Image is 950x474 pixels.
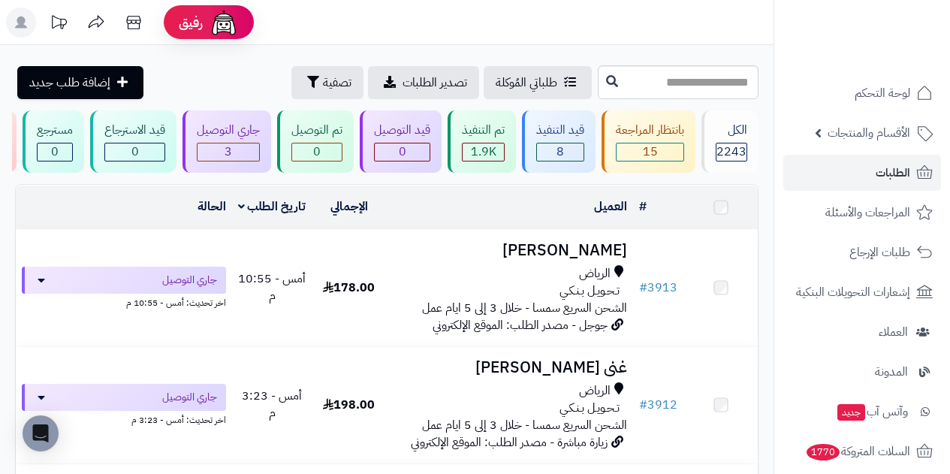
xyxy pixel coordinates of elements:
[783,75,941,111] a: لوحة التحكم
[238,270,306,305] span: أمس - 10:55 م
[537,143,584,161] div: 8
[198,198,226,216] a: الحالة
[463,143,504,161] div: 1862
[392,359,627,376] h3: غنى [PERSON_NAME]
[875,361,908,382] span: المدونة
[796,282,910,303] span: إشعارات التحويلات البنكية
[20,110,87,173] a: مسترجع 0
[323,74,351,92] span: تصفية
[179,110,274,173] a: جاري التوصيل 3
[616,122,684,139] div: بانتظار المراجعة
[639,279,677,297] a: #3913
[375,143,430,161] div: 0
[374,122,430,139] div: قيد التوصيل
[783,155,941,191] a: الطلبات
[162,273,217,288] span: جاري التوصيل
[445,110,519,173] a: تم التنفيذ 1.9K
[323,279,375,297] span: 178.00
[639,396,647,414] span: #
[323,396,375,414] span: 198.00
[783,354,941,390] a: المدونة
[22,411,226,427] div: اخر تحديث: أمس - 3:23 م
[225,143,232,161] span: 3
[197,122,260,139] div: جاري التوصيل
[643,143,658,161] span: 15
[716,122,747,139] div: الكل
[599,110,698,173] a: بانتظار المراجعة 15
[783,394,941,430] a: وآتس آبجديد
[40,8,77,41] a: تحديثات المنصة
[617,143,683,161] div: 15
[805,441,910,462] span: السلات المتروكة
[17,66,143,99] a: إضافة طلب جديد
[876,162,910,183] span: الطلبات
[238,198,306,216] a: تاريخ الطلب
[51,143,59,161] span: 0
[313,143,321,161] span: 0
[29,74,110,92] span: إضافة طلب جديد
[291,122,342,139] div: تم التوصيل
[783,314,941,350] a: العملاء
[716,143,746,161] span: 2243
[274,110,357,173] a: تم التوصيل 0
[22,294,226,309] div: اخر تحديث: أمس - 10:55 م
[471,143,496,161] span: 1.9K
[462,122,505,139] div: تم التنفيذ
[433,316,608,334] span: جوجل - مصدر الطلب: الموقع الإلكتروني
[411,433,608,451] span: زيارة مباشرة - مصدر الطلب: الموقع الإلكتروني
[330,198,368,216] a: الإجمالي
[556,143,564,161] span: 8
[198,143,259,161] div: 3
[579,265,611,282] span: الرياض
[783,274,941,310] a: إشعارات التحويلات البنكية
[639,279,647,297] span: #
[783,433,941,469] a: السلات المتروكة1770
[162,390,217,405] span: جاري التوصيل
[855,83,910,104] span: لوحة التحكم
[179,14,203,32] span: رفيق
[37,122,73,139] div: مسترجع
[536,122,584,139] div: قيد التنفيذ
[87,110,179,173] a: قيد الاسترجاع 0
[698,110,762,173] a: الكل2243
[849,242,910,263] span: طلبات الإرجاع
[484,66,592,99] a: طلباتي المُوكلة
[105,143,164,161] div: 0
[783,234,941,270] a: طلبات الإرجاع
[594,198,627,216] a: العميل
[825,202,910,223] span: المراجعات والأسئلة
[579,382,611,400] span: الرياض
[23,415,59,451] div: Open Intercom Messenger
[403,74,467,92] span: تصدير الطلبات
[38,143,72,161] div: 0
[291,66,363,99] button: تصفية
[131,143,139,161] span: 0
[879,322,908,343] span: العملاء
[783,195,941,231] a: المراجعات والأسئلة
[639,198,647,216] a: #
[639,396,677,414] a: #3912
[837,404,865,421] span: جديد
[519,110,599,173] a: قيد التنفيذ 8
[559,282,620,300] span: تـحـويـل بـنـكـي
[836,401,908,422] span: وآتس آب
[104,122,165,139] div: قيد الاسترجاع
[399,143,406,161] span: 0
[422,416,627,434] span: الشحن السريع سمسا - خلال 3 إلى 5 ايام عمل
[357,110,445,173] a: قيد التوصيل 0
[559,400,620,417] span: تـحـويـل بـنـكـي
[392,242,627,259] h3: [PERSON_NAME]
[292,143,342,161] div: 0
[496,74,557,92] span: طلباتي المُوكلة
[422,299,627,317] span: الشحن السريع سمسا - خلال 3 إلى 5 ايام عمل
[368,66,479,99] a: تصدير الطلبات
[242,387,302,422] span: أمس - 3:23 م
[209,8,239,38] img: ai-face.png
[807,444,840,460] span: 1770
[828,122,910,143] span: الأقسام والمنتجات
